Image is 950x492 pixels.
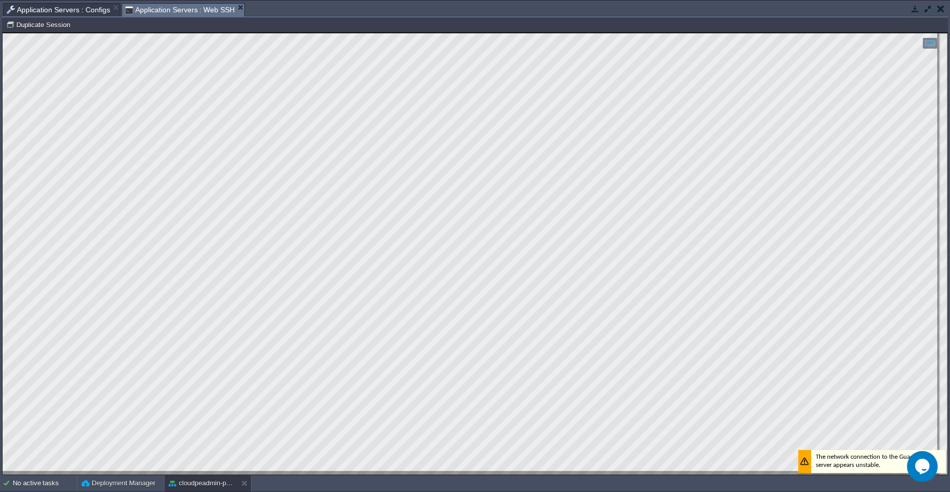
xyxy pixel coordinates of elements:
[81,478,155,488] button: Deployment Manager
[907,451,940,482] iframe: chat widget
[169,478,233,488] button: cloudpeadmin-production
[13,475,77,491] div: No active tasks
[125,4,235,16] span: Application Servers : Web SSH
[7,4,110,16] span: Application Servers : Configs
[6,20,73,29] button: Duplicate Session
[796,417,943,440] div: The network connection to the Guacamole server appears unstable.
